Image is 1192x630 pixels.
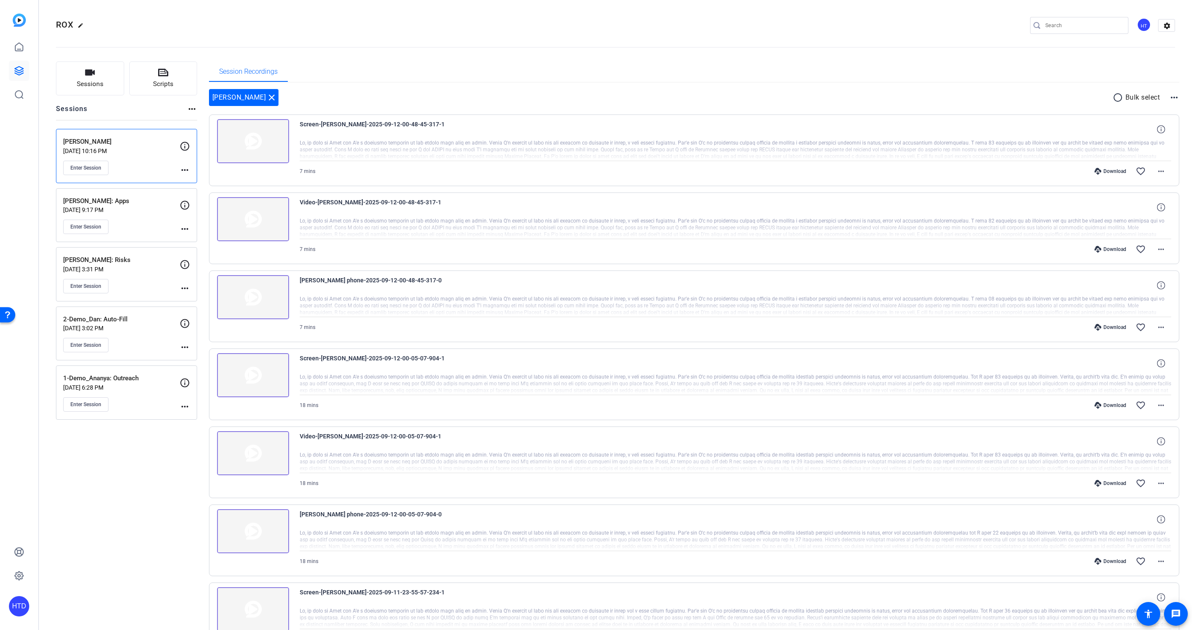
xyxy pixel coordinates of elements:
mat-icon: more_horiz [1156,166,1166,176]
mat-icon: close [267,92,277,103]
div: Download [1090,402,1131,409]
span: [PERSON_NAME] phone-2025-09-12-00-05-07-904-0 [300,509,457,530]
div: HT [1137,18,1151,32]
mat-icon: radio_button_unchecked [1113,92,1125,103]
mat-icon: more_horiz [180,283,190,293]
mat-icon: more_horiz [1156,244,1166,254]
span: Screen-[PERSON_NAME]-2025-09-12-00-48-45-317-1 [300,119,457,139]
button: Enter Session [63,279,109,293]
p: Bulk select [1125,92,1160,103]
mat-icon: message [1171,609,1181,619]
span: 7 mins [300,246,315,252]
button: Enter Session [63,397,109,412]
h2: Sessions [56,104,88,120]
mat-icon: edit [78,22,88,33]
div: Download [1090,558,1131,565]
mat-icon: favorite_border [1136,478,1146,488]
div: Download [1090,324,1131,331]
span: Screen-[PERSON_NAME]-2025-09-12-00-05-07-904-1 [300,353,457,374]
p: [PERSON_NAME]: Risks [63,255,180,265]
p: [DATE] 3:31 PM [63,266,180,273]
span: Enter Session [70,223,101,230]
p: [DATE] 9:17 PM [63,206,180,213]
mat-icon: accessibility [1143,609,1153,619]
mat-icon: more_horiz [1156,478,1166,488]
mat-icon: more_horiz [1156,400,1166,410]
div: Download [1090,246,1131,253]
span: Scripts [153,79,173,89]
span: [PERSON_NAME] phone-2025-09-12-00-48-45-317-0 [300,275,457,295]
button: Enter Session [63,220,109,234]
span: Video-[PERSON_NAME]-2025-09-12-00-48-45-317-1 [300,197,457,217]
mat-icon: favorite_border [1136,166,1146,176]
mat-icon: favorite_border [1136,244,1146,254]
p: [PERSON_NAME]: Apps [63,196,180,206]
span: Session Recordings [219,68,278,75]
input: Search [1045,20,1122,31]
mat-icon: more_horiz [1156,322,1166,332]
img: thumb-nail [217,431,289,475]
span: 18 mins [300,480,318,486]
button: Enter Session [63,161,109,175]
span: ROX [56,20,73,30]
mat-icon: settings [1159,20,1175,32]
span: 7 mins [300,324,315,330]
mat-icon: more_horiz [1156,556,1166,566]
button: Sessions [56,61,124,95]
button: Scripts [129,61,198,95]
img: blue-gradient.svg [13,14,26,27]
mat-icon: more_horiz [187,104,197,114]
img: thumb-nail [217,197,289,241]
button: Enter Session [63,338,109,352]
mat-icon: more_horiz [180,224,190,234]
img: thumb-nail [217,353,289,397]
span: Enter Session [70,164,101,171]
p: 1-Demo_Ananya: Outreach [63,374,180,383]
span: Video-[PERSON_NAME]-2025-09-12-00-05-07-904-1 [300,431,457,452]
img: thumb-nail [217,275,289,319]
div: Download [1090,480,1131,487]
div: Download [1090,168,1131,175]
p: [DATE] 10:16 PM [63,148,180,154]
ngx-avatar: Hello Theo Darling [1137,18,1152,33]
p: [PERSON_NAME] [63,137,180,147]
img: thumb-nail [217,119,289,163]
p: [DATE] 3:02 PM [63,325,180,332]
div: HTD [9,596,29,616]
span: Enter Session [70,401,101,408]
span: 18 mins [300,402,318,408]
mat-icon: favorite_border [1136,556,1146,566]
p: [DATE] 6:28 PM [63,384,180,391]
mat-icon: more_horiz [1169,92,1179,103]
mat-icon: more_horiz [180,165,190,175]
mat-icon: favorite_border [1136,400,1146,410]
p: 2-Demo_Dan: Auto-Fill [63,315,180,324]
span: 18 mins [300,558,318,564]
span: Enter Session [70,283,101,290]
mat-icon: favorite_border [1136,322,1146,332]
mat-icon: more_horiz [180,401,190,412]
img: thumb-nail [217,509,289,553]
span: Sessions [77,79,103,89]
mat-icon: more_horiz [180,342,190,352]
span: Enter Session [70,342,101,348]
span: 7 mins [300,168,315,174]
span: Screen-[PERSON_NAME]-2025-09-11-23-55-57-234-1 [300,587,457,608]
div: [PERSON_NAME] [209,89,279,106]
